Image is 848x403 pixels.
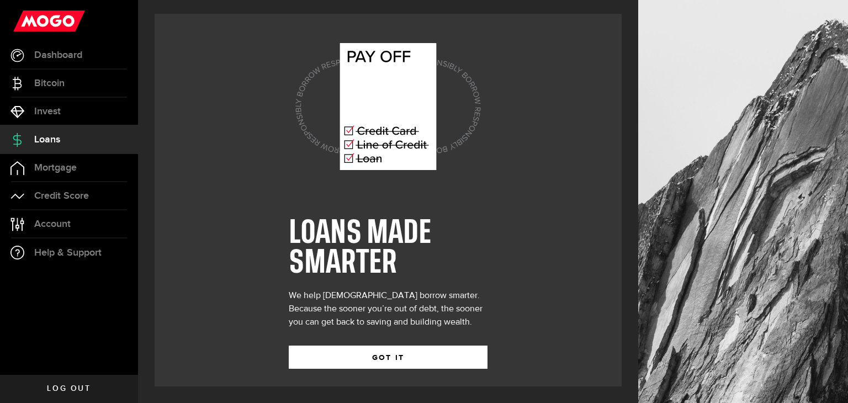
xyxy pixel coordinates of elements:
[34,219,71,229] span: Account
[289,289,487,329] div: We help [DEMOGRAPHIC_DATA] borrow smarter. Because the sooner you’re out of debt, the sooner you ...
[34,248,102,258] span: Help & Support
[289,219,487,278] h1: LOANS MADE SMARTER
[34,163,77,173] span: Mortgage
[34,107,61,116] span: Invest
[34,191,89,201] span: Credit Score
[34,50,82,60] span: Dashboard
[47,385,91,393] span: Log out
[34,78,65,88] span: Bitcoin
[289,346,487,369] button: GOT IT
[34,135,60,145] span: Loans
